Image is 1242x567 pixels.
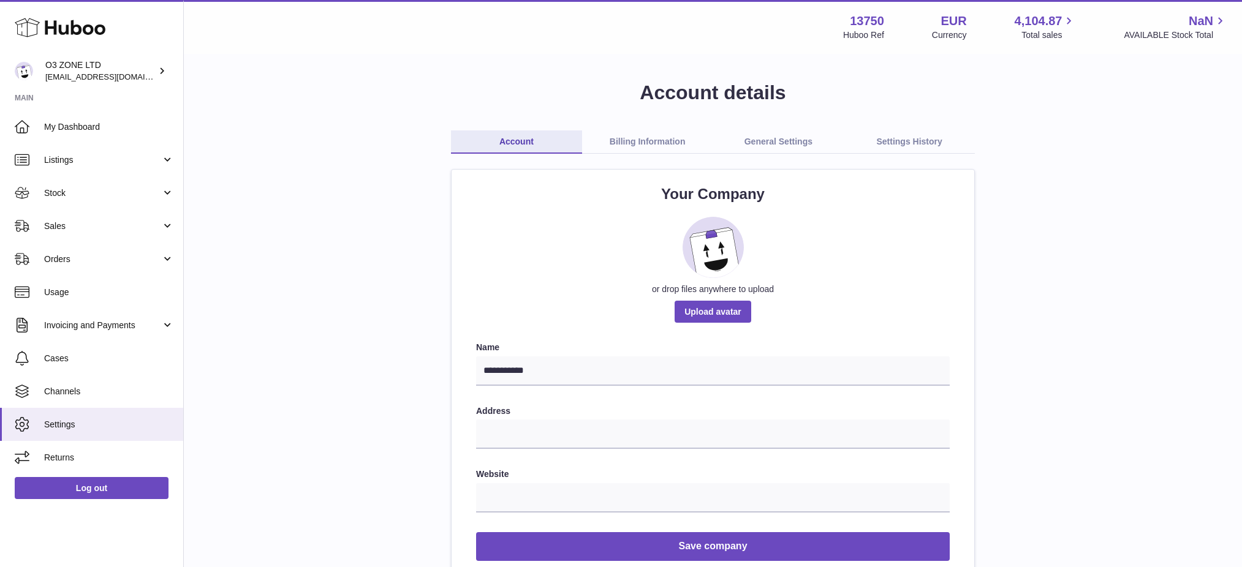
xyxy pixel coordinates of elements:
span: Stock [44,187,161,199]
span: My Dashboard [44,121,174,133]
label: Name [476,342,950,353]
span: [EMAIL_ADDRESS][DOMAIN_NAME] [45,72,180,81]
label: Address [476,405,950,417]
span: Usage [44,287,174,298]
span: Cases [44,353,174,364]
div: Huboo Ref [843,29,884,41]
span: Sales [44,220,161,232]
a: Log out [15,477,169,499]
img: placeholder_image.svg [683,217,744,278]
a: Account [451,130,582,154]
span: Upload avatar [675,301,751,323]
span: Total sales [1021,29,1076,41]
span: 4,104.87 [1015,13,1062,29]
strong: EUR [941,13,966,29]
span: Invoicing and Payments [44,320,161,331]
span: Returns [44,452,174,464]
a: Billing Information [582,130,713,154]
span: NaN [1189,13,1213,29]
span: Channels [44,386,174,397]
div: O3 ZONE LTD [45,59,156,83]
a: General Settings [713,130,844,154]
label: Website [476,468,950,480]
span: AVAILABLE Stock Total [1124,29,1227,41]
span: Settings [44,419,174,430]
span: Orders [44,253,161,265]
strong: 13750 [850,13,884,29]
img: internalAdmin-13750@internal.huboo.com [15,62,33,80]
button: Save company [476,532,950,561]
a: Settings History [844,130,975,154]
h2: Your Company [476,184,950,204]
a: NaN AVAILABLE Stock Total [1124,13,1227,41]
span: Listings [44,154,161,166]
h1: Account details [203,80,1222,106]
div: or drop files anywhere to upload [476,283,950,295]
div: Currency [932,29,967,41]
a: 4,104.87 Total sales [1015,13,1077,41]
